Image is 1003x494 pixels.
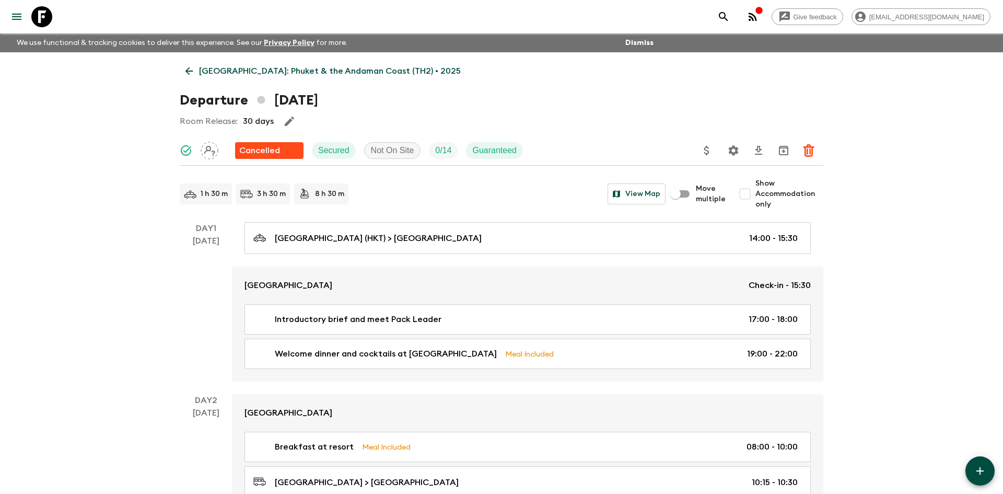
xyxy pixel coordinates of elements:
p: 8 h 30 m [315,189,344,199]
div: Secured [312,142,356,159]
div: Trip Fill [429,142,458,159]
div: [DATE] [193,235,219,382]
button: menu [6,6,27,27]
p: Day 2 [180,394,232,407]
a: [GEOGRAPHIC_DATA]Check-in - 15:30 [232,267,823,304]
a: Breakfast at resortMeal Included08:00 - 10:00 [244,432,811,462]
a: [GEOGRAPHIC_DATA] [232,394,823,432]
p: Breakfast at resort [275,441,354,453]
p: Guaranteed [472,144,517,157]
span: Give feedback [788,13,843,21]
p: Day 1 [180,222,232,235]
p: [GEOGRAPHIC_DATA] [244,407,332,419]
p: [GEOGRAPHIC_DATA] [244,279,332,292]
p: 30 days [243,115,274,128]
p: Room Release: [180,115,238,128]
button: Download CSV [748,140,769,161]
a: [GEOGRAPHIC_DATA]: Phuket & the Andaman Coast (TH2) • 2025 [180,61,466,82]
span: Move multiple [696,183,726,204]
svg: Synced Successfully [180,144,192,157]
p: [GEOGRAPHIC_DATA]: Phuket & the Andaman Coast (TH2) • 2025 [199,65,461,77]
p: Welcome dinner and cocktails at [GEOGRAPHIC_DATA] [275,348,497,360]
a: Give feedback [772,8,843,25]
p: Not On Site [371,144,414,157]
a: Welcome dinner and cocktails at [GEOGRAPHIC_DATA]Meal Included19:00 - 22:00 [244,339,811,369]
p: 14:00 - 15:30 [749,232,798,245]
button: Dismiss [623,36,656,50]
div: Not On Site [364,142,421,159]
a: [GEOGRAPHIC_DATA] (HKT) > [GEOGRAPHIC_DATA]14:00 - 15:30 [244,222,811,254]
span: [EMAIL_ADDRESS][DOMAIN_NAME] [864,13,990,21]
p: [GEOGRAPHIC_DATA] > [GEOGRAPHIC_DATA] [275,476,459,489]
p: Meal Included [362,441,411,453]
button: Update Price, Early Bird Discount and Costs [696,140,717,161]
a: Privacy Policy [264,39,314,47]
div: Flash Pack cancellation [235,142,304,159]
p: Check-in - 15:30 [749,279,811,292]
p: Cancelled [239,144,280,157]
button: Settings [723,140,744,161]
h1: Departure [DATE] [180,90,318,111]
p: 1 h 30 m [201,189,228,199]
p: Meal Included [505,348,554,360]
p: Introductory brief and meet Pack Leader [275,313,441,326]
p: 08:00 - 10:00 [747,441,798,453]
p: Secured [318,144,349,157]
button: Delete [798,140,819,161]
span: Assign pack leader [201,145,218,153]
span: Show Accommodation only [755,178,823,210]
button: Archive (Completed, Cancelled or Unsynced Departures only) [773,140,794,161]
p: 17:00 - 18:00 [749,313,798,326]
p: 10:15 - 10:30 [752,476,798,489]
button: View Map [608,183,666,204]
a: Introductory brief and meet Pack Leader17:00 - 18:00 [244,304,811,335]
p: 0 / 14 [435,144,451,157]
p: [GEOGRAPHIC_DATA] (HKT) > [GEOGRAPHIC_DATA] [275,232,482,245]
div: [EMAIL_ADDRESS][DOMAIN_NAME] [852,8,990,25]
p: 19:00 - 22:00 [747,348,798,360]
p: We use functional & tracking cookies to deliver this experience. See our for more. [13,33,352,52]
button: search adventures [713,6,734,27]
p: 3 h 30 m [257,189,286,199]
